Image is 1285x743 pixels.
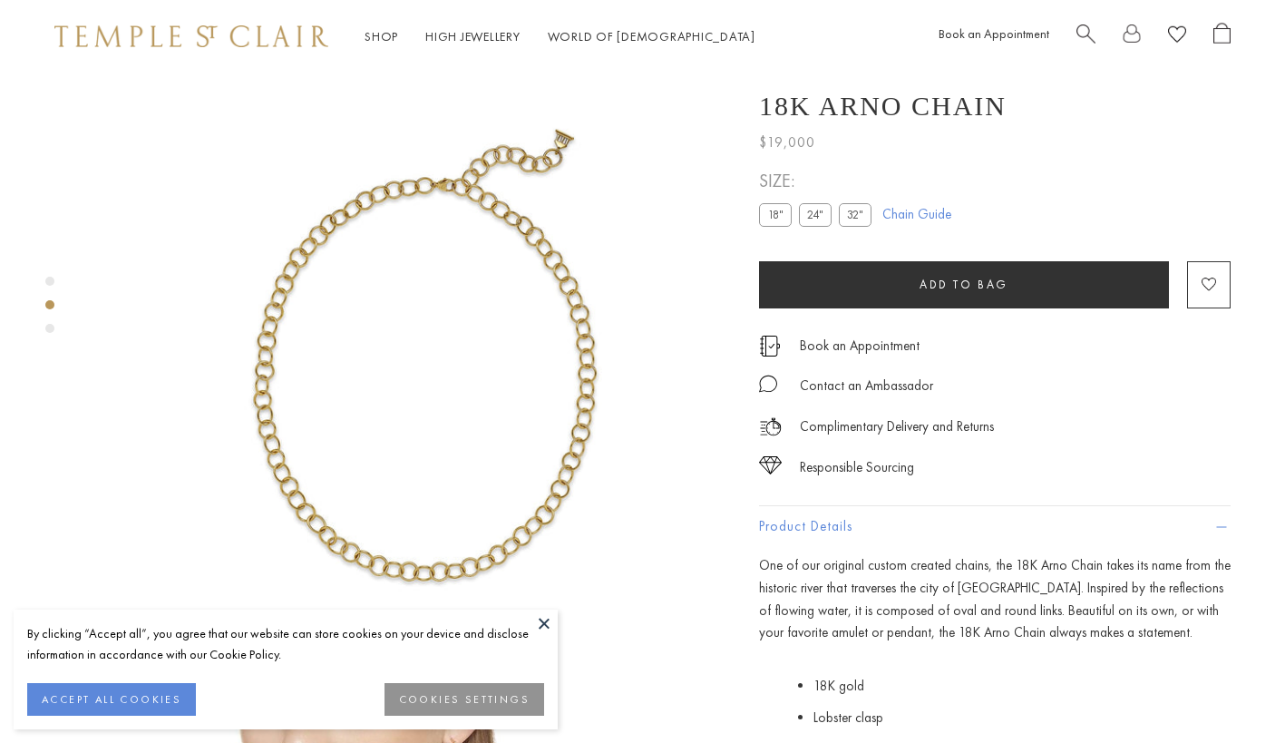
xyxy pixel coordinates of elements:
[27,683,196,716] button: ACCEPT ALL COOKIES
[839,203,871,226] label: 32"
[800,375,933,397] div: Contact an Ambassador
[1213,23,1231,51] a: Open Shopping Bag
[118,73,732,687] img: N88810-ARNO24
[799,203,832,226] label: 24"
[759,554,1231,644] p: One of our original custom created chains, the 18K Arno Chain takes its name from the historic ri...
[759,203,792,226] label: 18"
[1168,23,1186,51] a: View Wishlist
[1076,23,1095,51] a: Search
[759,91,1007,122] h1: 18K Arno Chain
[759,166,879,196] span: SIZE:
[759,131,815,154] span: $19,000
[813,677,864,695] span: 18K gold
[759,375,777,393] img: MessageIcon-01_2.svg
[800,336,920,356] a: Book an Appointment
[365,28,398,44] a: ShopShop
[759,415,782,438] img: icon_delivery.svg
[759,336,781,357] img: icon_appointment.svg
[385,683,544,716] button: COOKIES SETTINGS
[800,415,994,438] p: Complimentary Delivery and Returns
[759,506,1231,547] button: Product Details
[425,28,521,44] a: High JewelleryHigh Jewellery
[365,25,755,48] nav: Main navigation
[759,456,782,474] img: icon_sourcing.svg
[54,25,328,47] img: Temple St. Clair
[1194,658,1267,725] iframe: Gorgias live chat messenger
[800,456,914,479] div: Responsible Sourcing
[45,272,54,347] div: Product gallery navigation
[920,277,1008,292] span: Add to bag
[548,28,755,44] a: World of [DEMOGRAPHIC_DATA]World of [DEMOGRAPHIC_DATA]
[27,623,544,665] div: By clicking “Accept all”, you agree that our website can store cookies on your device and disclos...
[939,25,1049,42] a: Book an Appointment
[813,709,883,727] span: Lobster clasp
[882,204,951,224] a: Chain Guide
[759,261,1169,308] button: Add to bag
